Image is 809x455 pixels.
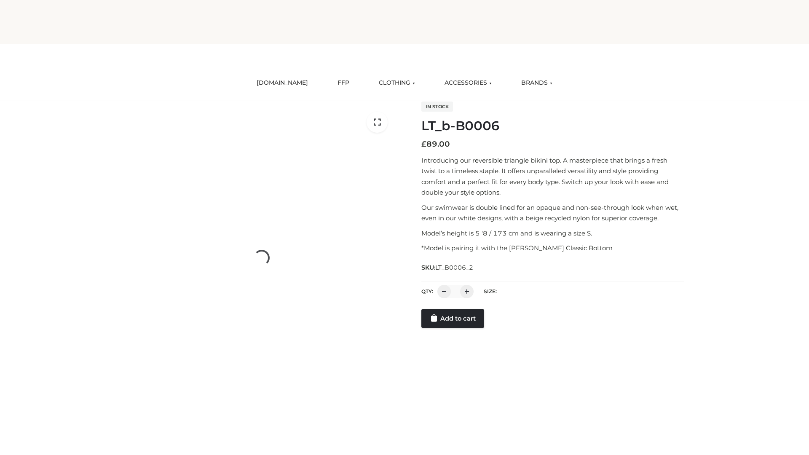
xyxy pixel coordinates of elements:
a: FFP [331,74,356,92]
span: In stock [421,102,453,112]
p: *Model is pairing it with the [PERSON_NAME] Classic Bottom [421,243,684,254]
p: Model’s height is 5 ‘8 / 173 cm and is wearing a size S. [421,228,684,239]
bdi: 89.00 [421,139,450,149]
a: ACCESSORIES [438,74,498,92]
span: £ [421,139,426,149]
a: Add to cart [421,309,484,328]
a: [DOMAIN_NAME] [250,74,314,92]
h1: LT_b-B0006 [421,118,684,134]
label: QTY: [421,288,433,294]
label: Size: [484,288,497,294]
span: SKU: [421,262,474,273]
p: Introducing our reversible triangle bikini top. A masterpiece that brings a fresh twist to a time... [421,155,684,198]
a: BRANDS [515,74,559,92]
a: CLOTHING [372,74,421,92]
span: LT_B0006_2 [435,264,473,271]
p: Our swimwear is double lined for an opaque and non-see-through look when wet, even in our white d... [421,202,684,224]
